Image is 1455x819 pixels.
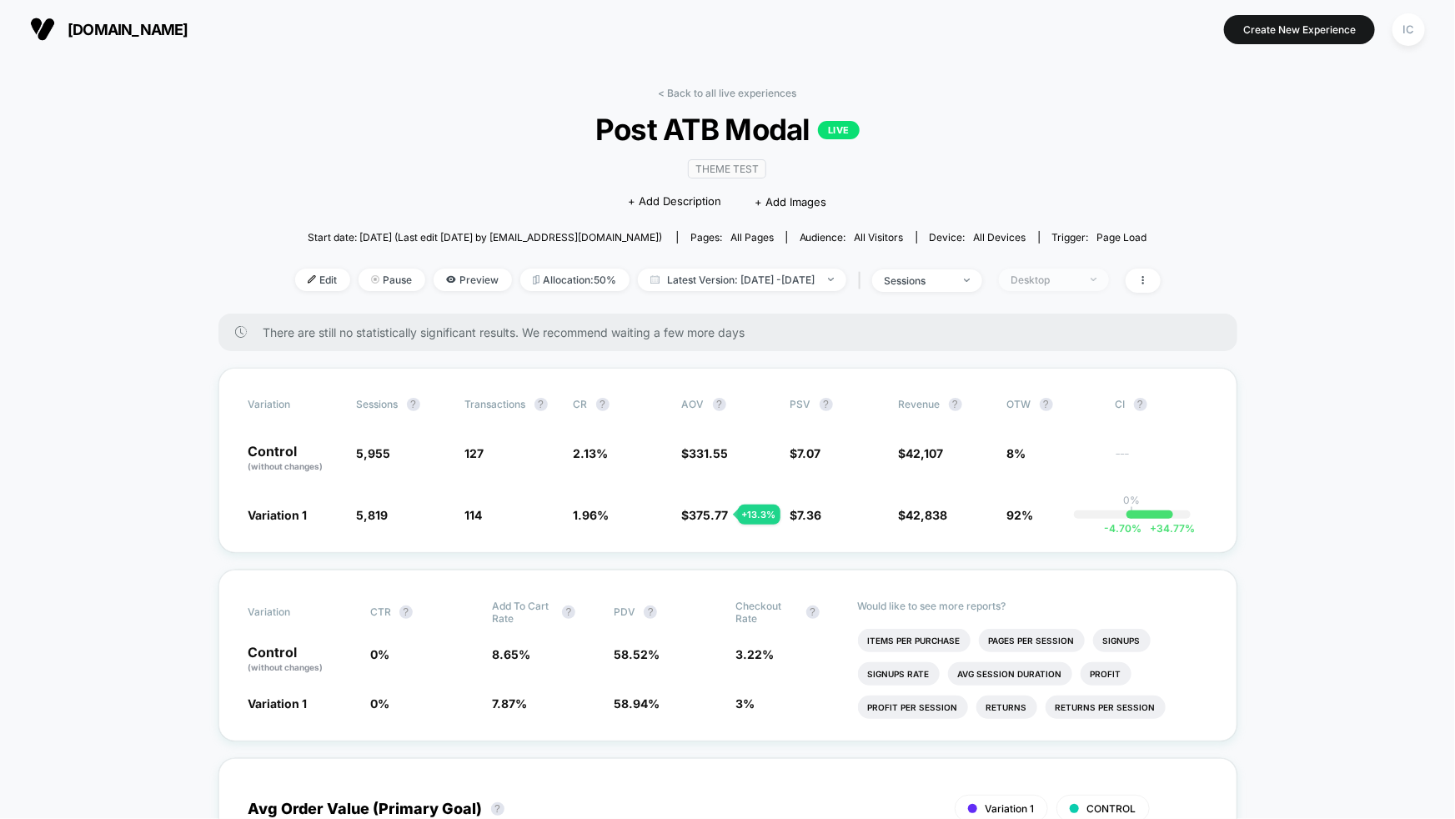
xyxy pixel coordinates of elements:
span: Page Load [1097,231,1147,244]
img: edit [308,275,316,284]
span: Checkout Rate [736,600,798,625]
div: Pages: [690,231,774,244]
span: Add To Cart Rate [492,600,554,625]
span: PDV [614,605,635,618]
span: 3 % [736,696,755,711]
img: Visually logo [30,17,55,42]
span: Theme Test [688,159,766,178]
span: 3.22 % [736,647,775,661]
span: Revenue [899,398,941,410]
span: Post ATB Modal [338,112,1116,147]
span: 42,107 [906,446,944,460]
span: $ [899,508,948,522]
span: Variation 1 [248,508,308,522]
li: Profit Per Session [858,696,968,719]
span: 7.07 [798,446,821,460]
span: 1.96 % [574,508,610,522]
button: ? [820,398,833,411]
span: 42,838 [906,508,948,522]
span: 0 % [370,647,389,661]
span: 34.77 % [1141,522,1195,535]
p: 0% [1124,494,1141,506]
span: Latest Version: [DATE] - [DATE] [638,269,846,291]
span: + Add Images [755,195,826,209]
li: Signups Rate [858,662,940,686]
span: CI [1116,398,1207,411]
span: $ [790,446,821,460]
span: $ [682,446,729,460]
p: Control [248,646,354,674]
button: ? [949,398,962,411]
li: Profit [1081,662,1131,686]
span: Transactions [465,398,526,410]
p: Would like to see more reports? [858,600,1207,612]
button: ? [399,605,413,619]
button: ? [596,398,610,411]
button: ? [407,398,420,411]
span: [DOMAIN_NAME] [68,21,188,38]
span: All Visitors [855,231,904,244]
button: ? [534,398,548,411]
span: $ [790,508,822,522]
span: 127 [465,446,484,460]
div: IC [1392,13,1425,46]
img: end [828,278,834,281]
span: Device: [916,231,1039,244]
li: Pages Per Session [979,629,1085,652]
span: 7.87 % [492,696,527,711]
span: CTR [370,605,391,618]
button: IC [1387,13,1430,47]
span: 0 % [370,696,389,711]
div: + 13.3 % [738,505,780,525]
li: Avg Session Duration [948,662,1072,686]
span: 8.65 % [492,647,530,661]
span: Variation [248,600,340,625]
li: Items Per Purchase [858,629,971,652]
span: 8% [1007,446,1026,460]
span: Variation [248,398,340,411]
button: Create New Experience [1224,15,1375,44]
div: Trigger: [1052,231,1147,244]
span: all pages [730,231,774,244]
div: Desktop [1011,274,1078,286]
span: 5,819 [357,508,389,522]
div: sessions [885,274,951,287]
span: 2.13 % [574,446,609,460]
p: LIVE [818,121,860,139]
span: $ [899,446,944,460]
a: < Back to all live experiences [659,87,797,99]
span: CONTROL [1087,802,1136,815]
span: 114 [465,508,483,522]
button: ? [562,605,575,619]
span: $ [682,508,729,522]
button: ? [491,802,504,816]
span: 331.55 [690,446,729,460]
button: ? [806,605,820,619]
span: 92% [1007,508,1034,522]
div: Audience: [800,231,904,244]
span: CR [574,398,588,410]
span: 5,955 [357,446,391,460]
span: Start date: [DATE] (Last edit [DATE] by [EMAIL_ADDRESS][DOMAIN_NAME]) [308,231,662,244]
button: ? [1134,398,1147,411]
span: 58.94 % [614,696,660,711]
li: Returns Per Session [1046,696,1166,719]
p: Control [248,445,340,473]
img: end [964,279,970,282]
img: end [371,275,379,284]
li: Returns [976,696,1037,719]
span: PSV [790,398,811,410]
button: ? [713,398,726,411]
span: (without changes) [248,461,324,471]
span: Sessions [357,398,399,410]
span: 7.36 [798,508,822,522]
li: Signups [1093,629,1151,652]
img: calendar [650,275,660,284]
button: ? [644,605,657,619]
span: Edit [295,269,350,291]
img: end [1091,278,1096,281]
span: Variation 1 [986,802,1035,815]
span: -4.70 % [1104,522,1141,535]
span: | [855,269,872,293]
span: + [1150,522,1156,535]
